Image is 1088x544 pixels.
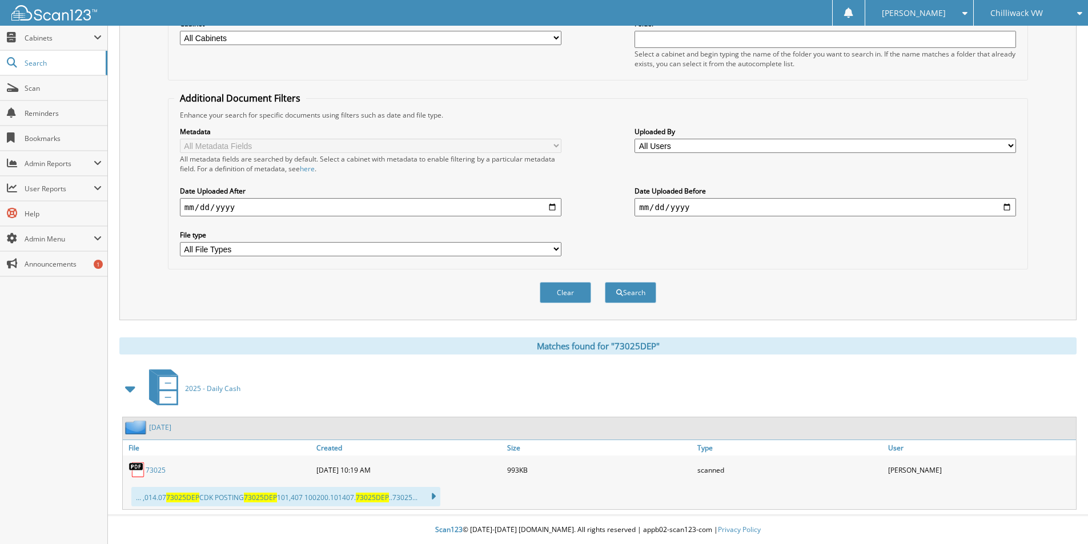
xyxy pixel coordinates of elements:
div: Enhance your search for specific documents using filters such as date and file type. [174,110,1022,120]
img: scan123-logo-white.svg [11,5,97,21]
span: Admin Reports [25,159,94,168]
legend: Additional Document Filters [174,92,306,104]
button: Clear [540,282,591,303]
a: Created [314,440,504,456]
span: 73025DEP [244,493,277,502]
div: © [DATE]-[DATE] [DOMAIN_NAME]. All rights reserved | appb02-scan123-com | [108,516,1088,544]
span: Scan123 [435,525,463,534]
span: Scan [25,83,102,93]
span: Announcements [25,259,102,269]
label: Date Uploaded After [180,186,561,196]
div: [DATE] 10:19 AM [314,458,504,481]
a: [DATE] [149,422,171,432]
span: Cabinets [25,33,94,43]
div: All metadata fields are searched by default. Select a cabinet with metadata to enable filtering b... [180,154,561,174]
button: Search [605,282,656,303]
div: Select a cabinet and begin typing the name of the folder you want to search in. If the name match... [635,49,1016,68]
span: User Reports [25,184,94,194]
div: ... ,014.07 CDK POSTING 101,407 100200.101407. ..73025... [131,487,440,506]
span: 73025DEP [356,493,389,502]
a: 2025 - Daily Cash [142,366,240,411]
a: 73025 [146,465,166,475]
a: File [123,440,314,456]
label: Uploaded By [635,127,1016,136]
span: Search [25,58,100,68]
label: File type [180,230,561,240]
a: Size [504,440,695,456]
img: folder2.png [125,420,149,434]
input: start [180,198,561,216]
span: Chilliwack VW [990,10,1043,17]
div: Matches found for "73025DEP" [119,337,1077,354]
a: Privacy Policy [718,525,761,534]
div: 1 [94,260,103,269]
input: end [635,198,1016,216]
span: Admin Menu [25,234,94,244]
div: 993KB [504,458,695,481]
label: Metadata [180,127,561,136]
a: Type [694,440,885,456]
span: Bookmarks [25,134,102,143]
label: Date Uploaded Before [635,186,1016,196]
a: here [300,164,315,174]
span: Help [25,209,102,219]
a: User [885,440,1076,456]
img: PDF.png [129,461,146,478]
div: [PERSON_NAME] [885,458,1076,481]
span: 2025 - Daily Cash [185,384,240,393]
div: scanned [694,458,885,481]
span: Reminders [25,108,102,118]
span: 73025DEP [166,493,199,502]
span: [PERSON_NAME] [882,10,946,17]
